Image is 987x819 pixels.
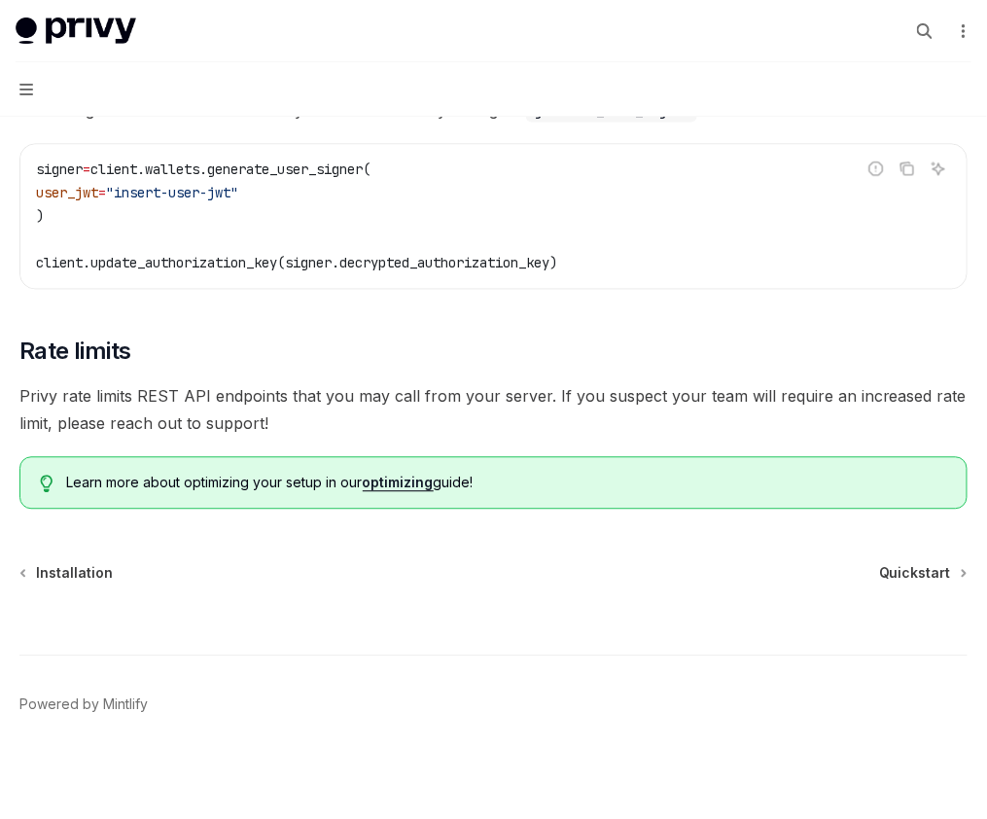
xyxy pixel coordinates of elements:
span: Installation [36,564,113,584]
a: Powered by Mintlify [19,695,148,715]
span: = [98,185,106,202]
span: client.wallets.generate_user_signer( [90,161,370,179]
button: Report incorrect code [864,157,889,182]
span: Rate limits [19,337,130,368]
svg: Tip [40,476,53,493]
span: Quickstart [879,564,951,584]
span: "insert-user-jwt" [106,185,238,202]
span: client.update_authorization_key(signer.decrypted_authorization_key) [36,255,557,272]
span: signer [36,161,83,179]
button: More actions [952,18,971,45]
span: user_jwt [36,185,98,202]
a: Quickstart [879,564,966,584]
button: Copy the contents from the code block [895,157,920,182]
span: = [83,161,90,179]
button: Open search [909,16,940,47]
img: light logo [16,18,136,45]
span: Learn more about optimizing your setup in our guide! [67,474,947,493]
a: optimizing [363,475,434,492]
span: Privy rate limits REST API endpoints that you may call from your server. If you suspect your team... [19,383,968,438]
button: Ask AI [926,157,951,182]
a: Installation [21,564,113,584]
span: ) [36,208,44,226]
